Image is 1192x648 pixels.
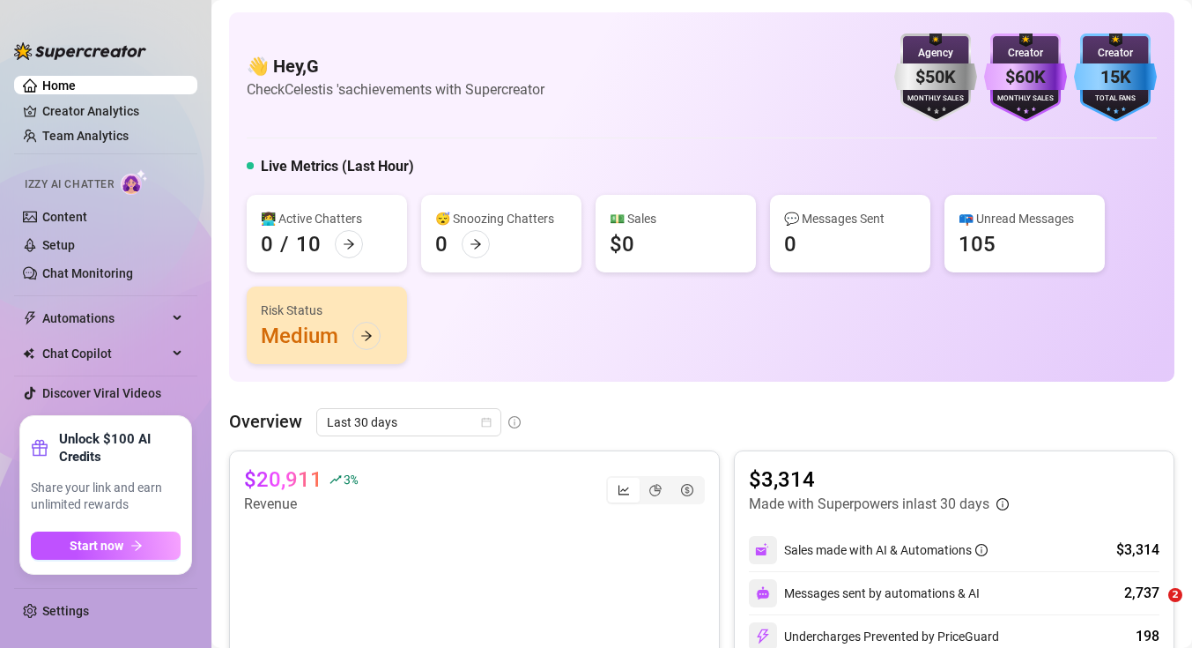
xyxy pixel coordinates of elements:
[606,476,705,504] div: segmented control
[121,169,148,195] img: AI Chatter
[42,78,76,93] a: Home
[894,63,977,91] div: $50K
[31,439,48,457] span: gift
[756,586,770,600] img: svg%3e
[25,176,114,193] span: Izzy AI Chatter
[59,430,181,466] strong: Unlock $100 AI Credits
[984,63,1067,91] div: $60K
[360,330,373,342] span: arrow-right
[1074,63,1157,91] div: 15K
[31,480,181,514] span: Share your link and earn unlimited rewards
[470,238,482,250] span: arrow-right
[755,629,771,644] img: svg%3e
[1124,583,1159,604] div: 2,737
[261,230,273,258] div: 0
[42,304,167,332] span: Automations
[749,579,980,607] div: Messages sent by automations & AI
[984,34,1067,122] img: purple-badge-B9DA21FR.svg
[261,301,393,320] div: Risk Status
[42,129,129,143] a: Team Analytics
[610,209,742,228] div: 💵 Sales
[681,484,693,496] span: dollar-circle
[959,230,996,258] div: 105
[1132,588,1174,630] iframe: Intercom live chat
[1074,34,1157,122] img: blue-badge-DgoSNQY1.svg
[31,532,181,560] button: Start nowarrow-right
[23,347,34,360] img: Chat Copilot
[784,209,916,228] div: 💬 Messages Sent
[749,494,989,515] article: Made with Superpowers in last 30 days
[749,466,1009,494] article: $3,314
[244,466,322,494] article: $20,911
[975,544,988,556] span: info-circle
[42,386,161,400] a: Discover Viral Videos
[42,604,89,618] a: Settings
[649,484,662,496] span: pie-chart
[755,542,771,558] img: svg%3e
[435,230,448,258] div: 0
[344,471,357,488] span: 3 %
[1168,588,1182,602] span: 2
[244,494,357,515] article: Revenue
[42,238,75,252] a: Setup
[261,209,393,228] div: 👩‍💻 Active Chatters
[894,93,977,105] div: Monthly Sales
[435,209,567,228] div: 😴 Snoozing Chatters
[23,311,37,325] span: thunderbolt
[784,230,796,258] div: 0
[261,156,414,177] h5: Live Metrics (Last Hour)
[42,210,87,224] a: Content
[959,209,1091,228] div: 📪 Unread Messages
[70,539,123,553] span: Start now
[996,498,1009,510] span: info-circle
[130,540,143,552] span: arrow-right
[14,42,146,60] img: logo-BBDzfeDw.svg
[329,473,342,486] span: rise
[327,409,491,436] span: Last 30 days
[618,484,630,496] span: line-chart
[247,54,544,78] h4: 👋 Hey, G
[1074,45,1157,62] div: Creator
[894,45,977,62] div: Agency
[247,78,544,101] article: Check Celestis 's achievements with Supercreator
[984,45,1067,62] div: Creator
[610,230,634,258] div: $0
[481,417,492,428] span: calendar
[1116,540,1159,561] div: $3,314
[42,266,133,280] a: Chat Monitoring
[42,339,167,368] span: Chat Copilot
[784,540,988,560] div: Sales made with AI & Automations
[1136,626,1159,647] div: 198
[296,230,321,258] div: 10
[984,93,1067,105] div: Monthly Sales
[508,416,521,428] span: info-circle
[1074,93,1157,105] div: Total Fans
[894,34,977,122] img: silver-badge-roxG0hHS.svg
[343,238,355,250] span: arrow-right
[42,97,183,125] a: Creator Analytics
[229,408,302,435] article: Overview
